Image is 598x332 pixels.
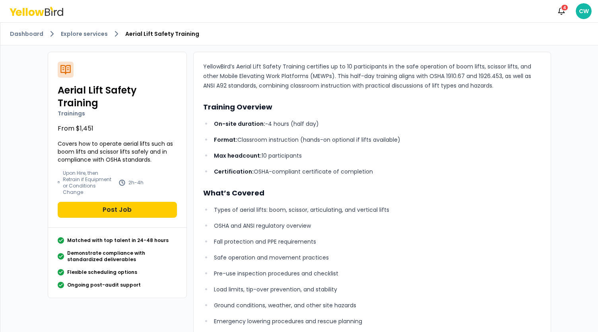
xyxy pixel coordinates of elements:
[214,135,541,145] p: Classroom instruction (hands-on optional if lifts available)
[58,84,177,109] h2: Aerial Lift Safety Training
[576,3,592,19] span: CW
[10,29,588,39] nav: breadcrumb
[214,221,541,230] p: OSHA and ANSI regulatory overview
[10,30,43,38] a: Dashboard
[61,30,108,38] a: Explore services
[214,269,541,278] p: Pre-use inspection procedures and checklist
[214,285,541,294] p: Load limits, tip-over prevention, and stability
[58,124,177,133] p: From $1,451
[203,102,272,112] strong: Training Overview
[203,188,264,198] strong: What’s Covered
[214,167,541,176] p: OSHA-compliant certificate of completion
[214,316,541,326] p: Emergency lowering procedures and rescue planning
[67,269,137,275] p: Flexible scheduling options
[58,109,177,117] p: Trainings
[214,253,541,262] p: Safe operation and movement practices
[128,180,144,186] p: 2h-4h
[214,136,237,144] strong: Format:
[214,205,541,215] p: Types of aerial lifts: boom, scissor, articulating, and vertical lifts
[58,140,177,164] p: Covers how to operate aerial lifts such as boom lifts and scissor lifts safely and in compliance ...
[67,237,169,244] p: Matched with top talent in 24-48 hours
[214,120,265,128] strong: On-site duration:
[214,119,541,129] p: ~4 hours (half day)
[67,282,141,288] p: Ongoing post-audit support
[63,170,115,195] p: Upon Hire, then Retrain if Equipment or Conditions Change
[214,168,254,176] strong: Certification:
[214,237,541,246] p: Fall protection and PPE requirements
[214,151,541,160] p: 10 participants
[561,4,569,11] div: 4
[553,3,569,19] button: 4
[214,301,541,310] p: Ground conditions, weather, and other site hazards
[58,202,177,218] button: Post Job
[214,152,262,160] strong: Max headcount:
[125,30,199,38] span: Aerial Lift Safety Training
[67,250,177,263] p: Demonstrate compliance with standardized deliverables
[203,62,541,90] p: YellowBird’s Aerial Lift Safety Training certifies up to 10 participants in the safe operation of...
